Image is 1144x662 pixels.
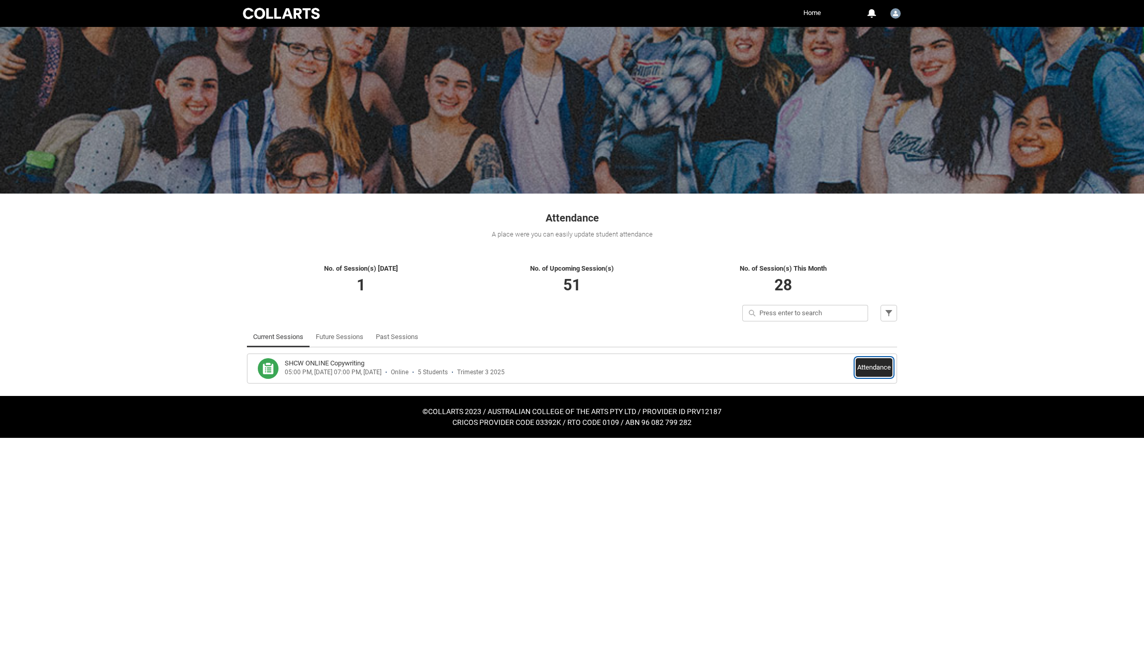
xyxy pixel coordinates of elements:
span: No. of Session(s) This Month [740,264,827,272]
li: Current Sessions [247,327,310,347]
input: Press enter to search [742,305,868,321]
img: Faculty.lwatson [890,8,901,19]
button: Attendance [856,358,892,377]
a: Future Sessions [316,327,363,347]
span: No. of Session(s) [DATE] [324,264,398,272]
a: Current Sessions [253,327,303,347]
a: Home [801,5,824,21]
a: Past Sessions [376,327,418,347]
span: 28 [774,276,792,294]
span: 1 [357,276,365,294]
li: Past Sessions [370,327,424,347]
div: Trimester 3 2025 [457,369,505,376]
li: Future Sessions [310,327,370,347]
button: User Profile Faculty.lwatson [888,4,903,21]
span: 51 [563,276,581,294]
div: 5 Students [418,369,448,376]
div: Online [391,369,408,376]
div: 05:00 PM, [DATE] 07:00 PM, [DATE] [285,369,382,376]
div: A place were you can easily update student attendance [247,229,897,240]
span: No. of Upcoming Session(s) [530,264,614,272]
span: Attendance [546,212,599,224]
h3: SHCW ONLINE Copywriting [285,358,364,369]
button: Filter [881,305,897,321]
